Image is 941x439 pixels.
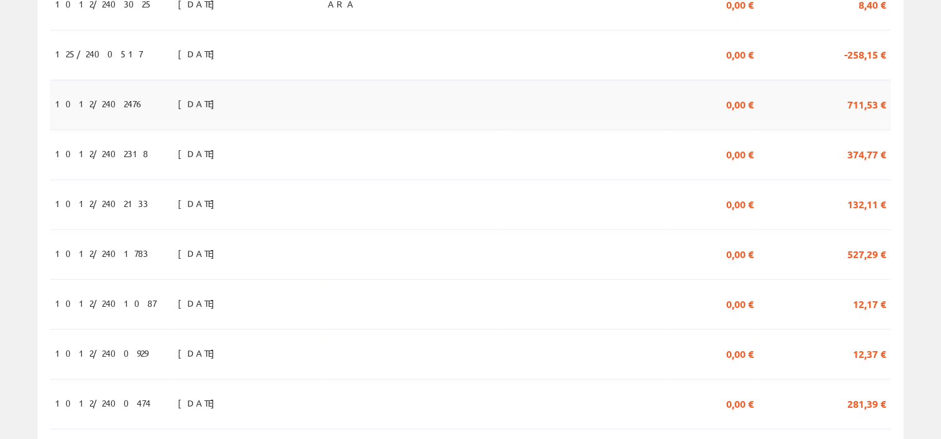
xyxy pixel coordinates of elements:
span: 711,53 € [847,93,886,114]
span: [DATE] [178,143,221,164]
span: 1012/2400474 [55,392,150,413]
span: [DATE] [178,243,221,264]
span: -258,15 € [844,43,886,64]
span: [DATE] [178,392,221,413]
span: [DATE] [178,193,221,214]
span: 0,00 € [726,292,754,314]
span: 12,37 € [853,342,886,364]
span: [DATE] [178,43,221,64]
span: 1012/2401087 [55,292,156,314]
span: 12,17 € [853,292,886,314]
span: 1012/2401783 [55,243,148,264]
span: 527,29 € [847,243,886,264]
span: 1012/2402133 [55,193,148,214]
span: 1012/2402318 [55,143,148,164]
span: [DATE] [178,292,221,314]
span: 132,11 € [847,193,886,214]
span: 281,39 € [847,392,886,413]
span: [DATE] [178,342,221,364]
span: 1012/2402476 [55,93,145,114]
span: 0,00 € [726,193,754,214]
span: 0,00 € [726,392,754,413]
span: [DATE] [178,93,221,114]
span: 0,00 € [726,143,754,164]
span: 0,00 € [726,243,754,264]
span: 0,00 € [726,43,754,64]
span: 0,00 € [726,342,754,364]
span: 0,00 € [726,93,754,114]
span: 125/2400517 [55,43,142,64]
span: 1012/2400929 [55,342,148,364]
span: 374,77 € [847,143,886,164]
